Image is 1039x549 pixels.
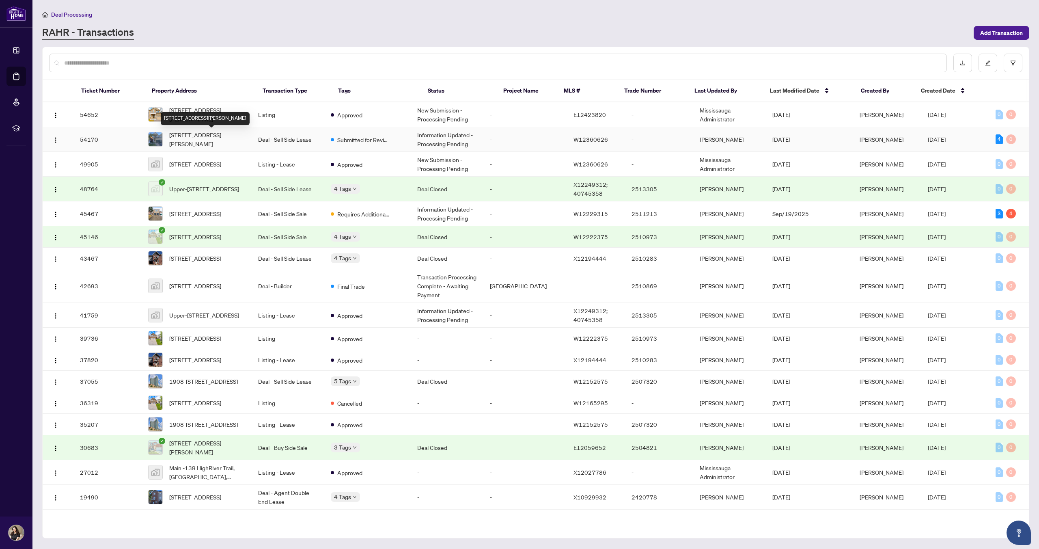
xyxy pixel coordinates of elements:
[996,184,1003,194] div: 0
[693,269,766,303] td: [PERSON_NAME]
[772,210,809,217] span: Sep/19/2025
[772,469,790,476] span: [DATE]
[860,378,903,385] span: [PERSON_NAME]
[169,398,221,407] span: [STREET_ADDRESS]
[49,207,62,220] button: Logo
[928,335,946,342] span: [DATE]
[625,177,693,201] td: 2513305
[73,201,141,226] td: 45467
[52,112,59,119] img: Logo
[73,328,141,349] td: 39736
[693,248,766,269] td: [PERSON_NAME]
[52,211,59,218] img: Logo
[625,303,693,328] td: 2513305
[1006,333,1016,343] div: 0
[1006,355,1016,365] div: 0
[860,136,903,143] span: [PERSON_NAME]
[49,396,62,409] button: Logo
[52,137,59,143] img: Logo
[52,357,59,364] img: Logo
[252,349,324,371] td: Listing - Lease
[42,12,48,17] span: home
[334,253,351,263] span: 4 Tags
[772,111,790,118] span: [DATE]
[980,26,1023,39] span: Add Transaction
[411,152,483,177] td: New Submission - Processing Pending
[49,353,62,366] button: Logo
[52,379,59,385] img: Logo
[985,60,991,66] span: edit
[928,185,946,192] span: [DATE]
[625,349,693,371] td: 2510283
[979,54,997,72] button: edit
[256,80,332,102] th: Transaction Type
[996,333,1003,343] div: 0
[337,311,362,320] span: Approved
[928,356,946,363] span: [DATE]
[159,179,165,186] span: check-circle
[1006,253,1016,263] div: 0
[411,201,483,226] td: Information Updated - Processing Pending
[772,136,790,143] span: [DATE]
[483,371,567,392] td: -
[1006,467,1016,477] div: 0
[772,444,790,451] span: [DATE]
[149,331,162,345] img: thumbnail-img
[928,311,946,319] span: [DATE]
[693,127,766,152] td: [PERSON_NAME]
[860,282,903,290] span: [PERSON_NAME]
[625,328,693,349] td: 2510973
[337,135,390,144] span: Submitted for Review
[149,132,162,146] img: thumbnail-img
[860,185,903,192] span: [PERSON_NAME]
[996,310,1003,320] div: 0
[149,108,162,121] img: thumbnail-img
[149,182,162,196] img: thumbnail-img
[411,414,483,435] td: -
[73,248,141,269] td: 43467
[49,309,62,322] button: Logo
[860,469,903,476] span: [PERSON_NAME]
[73,349,141,371] td: 37820
[996,209,1003,218] div: 3
[149,230,162,244] img: thumbnail-img
[169,420,238,429] span: 1908-[STREET_ADDRESS]
[483,226,567,248] td: -
[914,80,985,102] th: Created Date
[411,371,483,392] td: Deal Closed
[573,469,606,476] span: X12027786
[693,303,766,328] td: [PERSON_NAME]
[73,226,141,248] td: 45146
[334,232,351,241] span: 4 Tags
[149,207,162,220] img: thumbnail-img
[625,248,693,269] td: 2510283
[693,152,766,177] td: Mississauga Administrator
[483,269,567,303] td: [GEOGRAPHIC_DATA]
[573,210,608,217] span: W12229315
[483,201,567,226] td: -
[693,371,766,392] td: [PERSON_NAME]
[332,80,421,102] th: Tags
[860,356,903,363] span: [PERSON_NAME]
[625,152,693,177] td: -
[334,492,351,501] span: 4 Tags
[145,80,256,102] th: Property Address
[337,110,362,119] span: Approved
[772,335,790,342] span: [DATE]
[693,226,766,248] td: [PERSON_NAME]
[52,283,59,290] img: Logo
[169,254,221,263] span: [STREET_ADDRESS]
[52,186,59,193] img: Logo
[928,493,946,501] span: [DATE]
[772,311,790,319] span: [DATE]
[483,349,567,371] td: -
[169,355,221,364] span: [STREET_ADDRESS]
[1006,110,1016,119] div: 0
[49,133,62,146] button: Logo
[1006,310,1016,320] div: 0
[573,356,606,363] span: X12194444
[996,253,1003,263] div: 0
[161,112,250,125] div: [STREET_ADDRESS][PERSON_NAME]
[625,127,693,152] td: -
[772,282,790,290] span: [DATE]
